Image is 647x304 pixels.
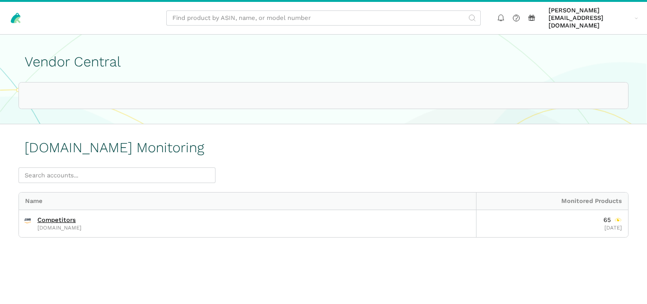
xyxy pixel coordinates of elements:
span: [PERSON_NAME][EMAIL_ADDRESS][DOMAIN_NAME] [548,7,631,30]
div: Monitored Products [476,193,629,210]
input: Search accounts... [18,167,216,183]
h1: [DOMAIN_NAME] Monitoring [25,140,204,156]
a: [PERSON_NAME][EMAIL_ADDRESS][DOMAIN_NAME] [546,5,641,31]
div: Name [19,193,476,210]
h1: Vendor Central [25,54,622,70]
input: Find product by ASIN, name, or model number [166,10,481,26]
span: [DOMAIN_NAME] [37,225,81,230]
a: Competitors [37,216,76,224]
span: Amazon.com [24,216,31,231]
span: Last Updated [604,224,622,231]
div: Monitored Products [603,216,622,224]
